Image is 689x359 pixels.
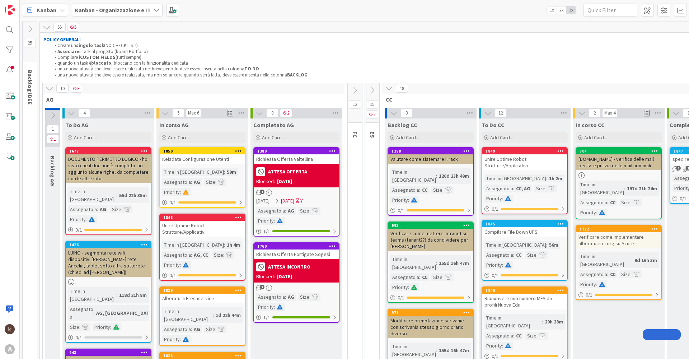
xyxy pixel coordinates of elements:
[482,154,567,170] div: Unire Uptime Robot Strutture/Applicativi
[545,185,547,192] span: :
[408,283,409,291] span: :
[366,110,378,119] span: 2
[66,349,151,356] div: 943
[513,251,514,259] span: :
[192,178,202,186] div: AG
[68,323,79,331] div: Size
[596,280,597,288] span: :
[607,199,608,206] span: :
[160,271,245,280] div: 0/1
[68,205,97,213] div: Assegnato a
[390,196,408,204] div: Priority
[536,251,538,259] span: :
[388,222,473,229] div: 993
[309,293,310,301] span: :
[212,251,223,259] div: Size
[484,251,513,259] div: Assegnato a
[398,294,404,302] span: 0 / 1
[484,241,546,249] div: Time in [GEOGRAPHIC_DATA]
[437,172,471,180] div: 126d 23h 49m
[256,207,285,215] div: Assegnato a
[534,185,545,192] div: Size
[502,261,503,269] span: :
[604,111,615,115] div: Max 4
[633,256,659,264] div: 9d 16h 3m
[256,293,285,301] div: Assegnato a
[117,191,149,199] div: 55d 22h 35m
[93,323,110,331] div: Priority
[436,346,437,354] span: :
[253,121,294,129] span: Completato AG
[285,207,286,215] span: :
[631,199,632,206] span: :
[484,174,546,182] div: Time in [GEOGRAPHIC_DATA]
[160,287,245,294] div: 1839
[578,252,632,268] div: Time in [GEOGRAPHIC_DATA]
[91,60,111,66] strong: bloccato
[160,154,245,164] div: Keisdata Configurazione Utenti
[67,23,79,32] span: 5
[578,209,596,216] div: Priority
[482,287,567,309] div: 1846Rionuovere mio numero MFA da profili Nuova Edu
[225,168,238,176] div: 59m
[388,222,473,251] div: 993Verificare come mettere intranet su teams (tenant??) da condividere per [PERSON_NAME]
[162,241,224,249] div: Time in [GEOGRAPHIC_DATA]
[502,195,503,202] span: :
[117,291,149,299] div: 118d 21h 8m
[68,187,116,203] div: Time in [GEOGRAPHIC_DATA]
[121,205,122,213] span: :
[502,342,503,350] span: :
[116,191,117,199] span: :
[583,4,637,17] input: Quick Filter...
[162,178,191,186] div: Assegnato a
[495,109,507,117] span: 12
[285,293,286,301] span: :
[388,148,473,154] div: 1398
[75,6,151,14] b: Kanban - Organizzazione e IT
[578,280,596,288] div: Priority
[398,207,404,214] span: 0 / 1
[482,121,505,129] span: To Do CC
[388,316,473,338] div: Modificare prenotazione scrivanie con scrivania stesso giorno orario diverso
[37,6,56,14] span: Kanban
[513,185,514,192] span: :
[277,178,292,185] div: [DATE]
[254,243,339,250] div: 1760
[160,214,245,221] div: 1848
[192,251,210,259] div: AG, CC
[66,242,151,248] div: 1426
[578,270,607,278] div: Assegnato a
[436,172,437,180] span: :
[70,84,82,93] span: 3
[5,5,15,15] img: Visit kanbanzone.com
[484,314,542,330] div: Time in [GEOGRAPHIC_DATA]
[390,186,419,194] div: Assegnato a
[396,134,419,141] span: Add Card...
[86,215,87,223] span: :
[676,166,681,171] span: 1
[225,241,242,249] div: 1h 4m
[576,121,605,129] span: In corso CC
[547,174,564,182] div: 1h 2m
[390,255,436,271] div: Time in [GEOGRAPHIC_DATA]
[80,54,116,60] strong: CUSTOM FIELDS
[287,72,308,78] strong: BACKLOG
[75,334,82,341] span: 0 / 1
[74,134,97,141] span: Add Card...
[277,273,292,280] div: [DATE]
[482,148,567,154] div: 1849
[180,335,181,343] span: :
[93,309,94,317] span: :
[5,324,15,334] img: kh
[27,70,34,105] span: Backlog IDEE
[286,207,296,215] div: AG
[69,350,151,355] div: 943
[578,181,624,196] div: Time in [GEOGRAPHIC_DATA]
[162,261,180,269] div: Priority
[162,188,180,196] div: Priority
[191,178,192,186] span: :
[619,270,631,278] div: Size
[608,270,617,278] div: CC
[24,39,36,47] span: 25
[576,232,661,248] div: Verificare come implementare alberatura di org su Azure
